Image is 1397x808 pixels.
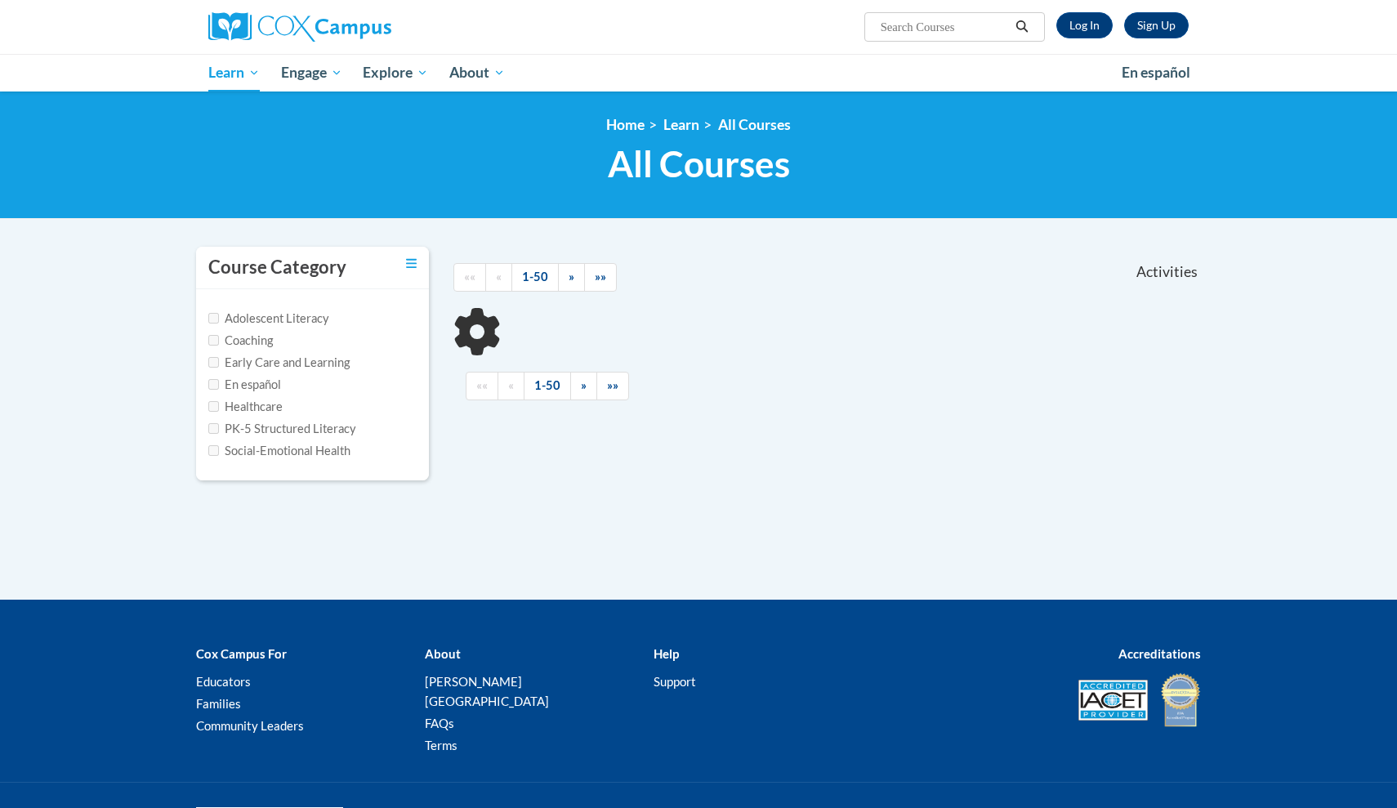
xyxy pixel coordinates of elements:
a: Families [196,696,241,711]
label: PK-5 Structured Literacy [208,420,356,438]
a: Learn [663,116,699,133]
label: Social-Emotional Health [208,442,350,460]
input: Checkbox for Options [208,335,219,346]
img: Cox Campus [208,12,391,42]
div: Main menu [184,54,1213,92]
span: Engage [281,63,342,83]
label: Adolescent Literacy [208,310,329,328]
b: Cox Campus For [196,646,287,661]
a: [PERSON_NAME][GEOGRAPHIC_DATA] [425,674,549,708]
a: Log In [1056,12,1113,38]
span: En español [1122,64,1190,81]
span: »» [607,378,618,392]
input: Checkbox for Options [208,357,219,368]
span: »» [595,270,606,283]
a: End [596,372,629,400]
span: «« [464,270,475,283]
b: About [425,646,461,661]
span: Activities [1136,263,1198,281]
a: Learn [198,54,270,92]
a: Toggle collapse [406,255,417,273]
input: Checkbox for Options [208,423,219,434]
span: «« [476,378,488,392]
a: Community Leaders [196,718,304,733]
input: Checkbox for Options [208,379,219,390]
a: Educators [196,674,251,689]
span: Learn [208,63,260,83]
label: Coaching [208,332,273,350]
a: Cox Campus [208,12,519,42]
b: Help [654,646,679,661]
input: Checkbox for Options [208,313,219,324]
span: All Courses [608,142,790,185]
a: FAQs [425,716,454,730]
span: Explore [363,63,428,83]
a: Begining [466,372,498,400]
span: About [449,63,505,83]
img: Accredited IACET® Provider [1078,680,1148,721]
a: Home [606,116,645,133]
img: IDA® Accredited [1160,672,1201,729]
a: About [439,54,516,92]
span: » [581,378,587,392]
span: « [496,270,502,283]
a: Engage [270,54,353,92]
label: Healthcare [208,398,283,416]
span: » [569,270,574,283]
a: Next [570,372,597,400]
a: Previous [498,372,524,400]
a: Next [558,263,585,292]
a: Terms [425,738,457,752]
span: « [508,378,514,392]
h3: Course Category [208,255,346,280]
a: All Courses [718,116,791,133]
a: 1-50 [524,372,571,400]
button: Search [1010,17,1034,37]
label: En español [208,376,281,394]
a: 1-50 [511,263,559,292]
a: Previous [485,263,512,292]
input: Checkbox for Options [208,445,219,456]
a: En español [1111,56,1201,90]
a: Explore [352,54,439,92]
input: Checkbox for Options [208,401,219,412]
a: Register [1124,12,1189,38]
b: Accreditations [1118,646,1201,661]
input: Search Courses [879,17,1010,37]
a: Support [654,674,696,689]
a: Begining [453,263,486,292]
label: Early Care and Learning [208,354,350,372]
a: End [584,263,617,292]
